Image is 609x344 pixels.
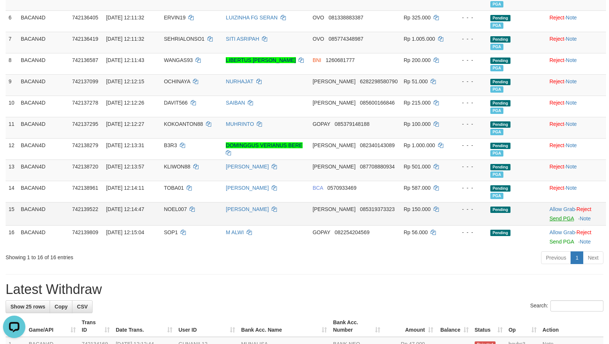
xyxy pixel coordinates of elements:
[404,78,428,84] span: Rp 51.000
[490,121,510,128] span: Pending
[3,3,25,25] button: Open LiveChat chat widget
[313,57,321,63] span: BNI
[455,99,484,106] div: - - -
[6,138,18,159] td: 12
[530,300,603,312] label: Search:
[571,251,583,264] a: 1
[490,100,510,106] span: Pending
[72,57,98,63] span: 742136587
[547,10,606,32] td: ·
[490,108,503,114] span: PGA
[455,78,484,85] div: - - -
[164,142,177,148] span: B3R3
[164,164,190,170] span: KLIWON88
[164,185,184,191] span: TOBA01
[106,36,144,42] span: [DATE] 12:11:32
[18,74,69,96] td: BACAN4D
[550,36,565,42] a: Reject
[164,57,193,63] span: WANGAS93
[313,78,356,84] span: [PERSON_NAME]
[404,142,435,148] span: Rp 1.000.000
[6,10,18,32] td: 6
[6,225,18,248] td: 16
[566,121,577,127] a: Note
[164,229,178,235] span: SOP1
[18,10,69,32] td: BACAN4D
[106,142,144,148] span: [DATE] 12:13:31
[547,96,606,117] td: ·
[547,53,606,74] td: ·
[6,159,18,181] td: 13
[566,15,577,21] a: Note
[550,121,565,127] a: Reject
[326,57,355,63] span: Copy 1260681777 to clipboard
[238,316,330,337] th: Bank Acc. Name: activate to sort column ascending
[226,229,244,235] a: M ALWI
[18,181,69,202] td: BACAN4D
[566,164,577,170] a: Note
[577,229,591,235] a: Reject
[18,202,69,225] td: BACAN4D
[490,36,510,43] span: Pending
[18,53,69,74] td: BACAN4D
[455,120,484,128] div: - - -
[164,206,187,212] span: NOEL007
[360,206,394,212] span: Copy 085319373323 to clipboard
[540,316,603,337] th: Action
[550,100,565,106] a: Reject
[18,117,69,138] td: BACAN4D
[106,229,144,235] span: [DATE] 12:15:04
[490,230,510,236] span: Pending
[106,78,144,84] span: [DATE] 12:12:15
[404,229,428,235] span: Rp 56.000
[547,74,606,96] td: ·
[6,53,18,74] td: 8
[6,251,248,261] div: Showing 1 to 16 of 16 entries
[106,100,144,106] span: [DATE] 12:12:26
[566,142,577,148] a: Note
[490,193,503,199] span: PGA
[490,185,510,192] span: Pending
[226,142,302,148] a: DOMINGGUS VERIANUS BERE
[547,181,606,202] td: ·
[18,138,69,159] td: BACAN4D
[490,22,503,29] span: Marked by bovbc3
[490,44,503,50] span: Marked by bovbc3
[328,15,363,21] span: Copy 081338883387 to clipboard
[550,216,574,221] a: Send PGA
[313,206,356,212] span: [PERSON_NAME]
[313,121,330,127] span: GOPAY
[436,316,472,337] th: Balance: activate to sort column ascending
[327,185,356,191] span: Copy 0570933469 to clipboard
[547,202,606,225] td: ·
[18,32,69,53] td: BACAN4D
[18,159,69,181] td: BACAN4D
[72,206,98,212] span: 742139522
[6,300,50,313] a: Show 25 rows
[490,150,503,156] span: PGA
[106,121,144,127] span: [DATE] 12:12:27
[360,100,394,106] span: Copy 085600166846 to clipboard
[404,206,431,212] span: Rp 150.000
[490,86,503,93] span: PGA
[455,184,484,192] div: - - -
[547,138,606,159] td: ·
[330,316,383,337] th: Bank Acc. Number: activate to sort column ascending
[18,96,69,117] td: BACAN4D
[6,181,18,202] td: 14
[226,206,269,212] a: [PERSON_NAME]
[404,121,431,127] span: Rp 100.000
[550,229,577,235] span: ·
[547,225,606,248] td: ·
[226,121,254,127] a: MUHRINTO
[313,185,323,191] span: BCA
[6,32,18,53] td: 7
[164,36,204,42] span: SEHRIALONSO1
[490,65,503,71] span: Marked by bovbc3
[72,185,98,191] span: 742138961
[490,129,503,135] span: PGA
[566,57,577,63] a: Note
[455,142,484,149] div: - - -
[455,163,484,170] div: - - -
[226,164,269,170] a: [PERSON_NAME]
